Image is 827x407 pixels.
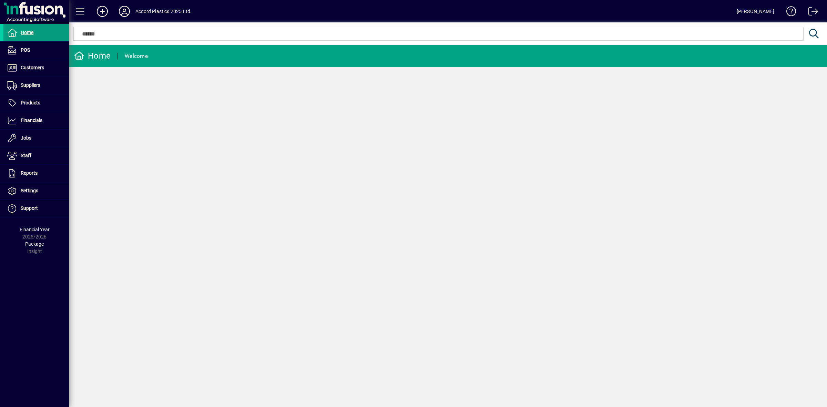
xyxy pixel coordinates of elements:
[3,42,69,59] a: POS
[21,65,44,70] span: Customers
[21,100,40,105] span: Products
[3,112,69,129] a: Financials
[135,6,192,17] div: Accord Plastics 2025 Ltd.
[74,50,111,61] div: Home
[3,77,69,94] a: Suppliers
[737,6,774,17] div: [PERSON_NAME]
[21,188,38,193] span: Settings
[125,51,148,62] div: Welcome
[25,241,44,247] span: Package
[91,5,113,18] button: Add
[3,94,69,112] a: Products
[3,130,69,147] a: Jobs
[21,118,42,123] span: Financials
[21,135,31,141] span: Jobs
[20,227,50,232] span: Financial Year
[3,200,69,217] a: Support
[21,153,31,158] span: Staff
[3,182,69,200] a: Settings
[21,205,38,211] span: Support
[3,165,69,182] a: Reports
[781,1,796,24] a: Knowledge Base
[21,82,40,88] span: Suppliers
[21,47,30,53] span: POS
[21,30,33,35] span: Home
[3,147,69,164] a: Staff
[3,59,69,77] a: Customers
[113,5,135,18] button: Profile
[803,1,818,24] a: Logout
[21,170,38,176] span: Reports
